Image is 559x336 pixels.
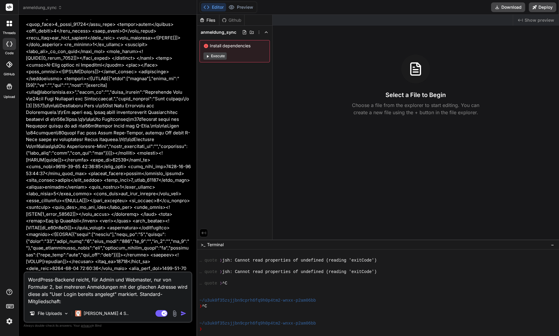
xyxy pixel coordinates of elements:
[201,3,226,11] button: Editor
[200,303,202,309] span: ❯
[220,258,222,263] span: ❯
[207,242,224,248] span: Terminal
[200,326,202,332] span: ❯
[203,43,266,49] span: Install dependencies
[24,323,192,328] p: Always double-check its answers. Your in Bind
[222,258,377,263] span: jsh: Cannot read properties of undefined (reading 'exitCode')
[219,17,244,23] div: Github
[551,242,554,248] span: −
[5,51,14,56] label: code
[348,102,483,116] p: Choose a file from the explorer to start editing. You can create a new file using the + button in...
[200,258,217,263] span: … quote
[200,298,316,303] span: ~/u3uk0f35zsjjbn9cprh6fq9h0p4tm2-wnxx-p2am06bb
[200,269,217,275] span: … quote
[525,17,554,23] span: Show preview
[84,310,129,316] p: [PERSON_NAME] 4 S..
[200,321,316,326] span: ~/u3uk0f35zsjjbn9cprh6fq9h0p4tm2-wnxx-p2am06bb
[202,303,207,309] span: ^C
[3,30,16,36] label: threads
[226,3,256,11] button: Preview
[529,2,556,12] button: Deploy
[4,72,15,77] label: GitHub
[201,29,236,35] span: anmeldung_sync
[64,311,69,316] img: Pick Models
[197,17,219,23] div: Files
[222,281,227,286] span: ^C
[180,310,187,316] img: icon
[4,316,14,326] img: settings
[222,269,377,275] span: jsh: Cannot read properties of undefined (reading 'exitCode')
[24,272,191,305] textarea: WordPress-Backend reicht, für Admin und Webmaster, nur von Formular 2, bei mehreren Anmeldungen m...
[203,52,227,60] button: Execute
[38,310,62,316] p: File Uploads
[220,269,222,275] span: ❯
[23,5,62,11] span: anmeldung_sync
[491,2,525,12] button: Download
[201,242,205,248] span: >_
[220,281,222,286] span: ❯
[550,240,555,250] button: −
[4,94,15,99] label: Upload
[385,91,446,99] h3: Select a File to Begin
[171,310,178,317] img: attachment
[75,310,81,316] img: Claude 4 Sonnet
[200,281,217,286] span: … quote
[81,324,92,327] span: privacy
